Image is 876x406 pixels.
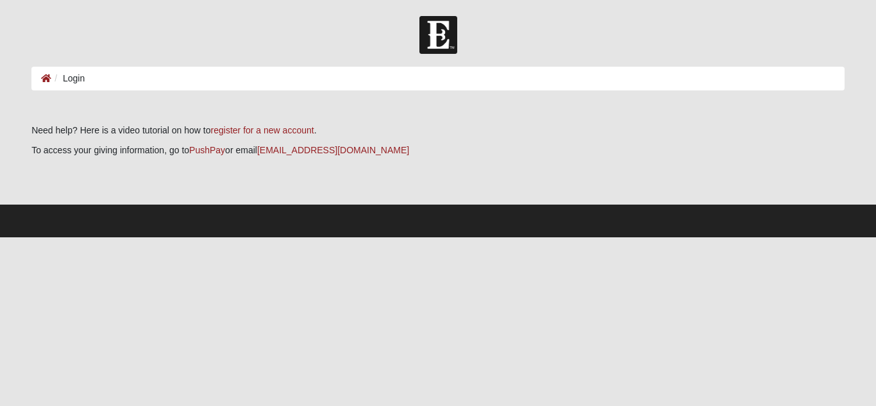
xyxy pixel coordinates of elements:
[189,145,225,155] a: PushPay
[31,124,845,137] p: Need help? Here is a video tutorial on how to .
[211,125,314,135] a: register for a new account
[257,145,409,155] a: [EMAIL_ADDRESS][DOMAIN_NAME]
[31,144,845,157] p: To access your giving information, go to or email
[419,16,457,54] img: Church of Eleven22 Logo
[51,72,85,85] li: Login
